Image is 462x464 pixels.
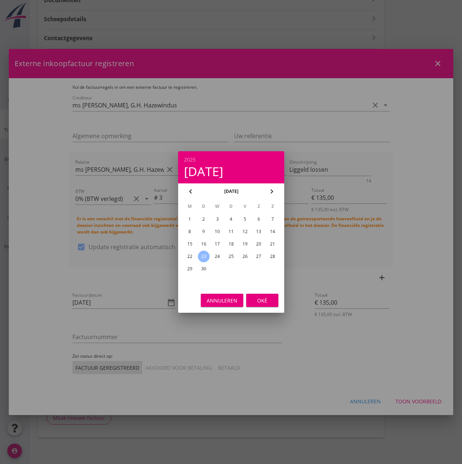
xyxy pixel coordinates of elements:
[211,226,223,237] button: 10
[253,226,264,237] button: 13
[222,186,240,197] button: [DATE]
[198,263,209,275] button: 30
[207,297,237,304] div: Annuleren
[239,213,251,225] button: 5
[267,213,278,225] button: 7
[253,251,264,262] button: 27
[225,200,238,213] th: D
[184,213,195,225] button: 1
[211,213,223,225] button: 3
[253,213,264,225] button: 6
[198,226,209,237] button: 9
[198,238,209,250] button: 16
[184,263,195,275] button: 29
[225,238,237,250] button: 18
[239,251,251,262] button: 26
[238,200,251,213] th: V
[184,157,278,162] div: 2025
[198,213,209,225] button: 2
[253,238,264,250] button: 20
[267,187,276,196] i: chevron_right
[225,251,237,262] button: 25
[239,238,251,250] button: 19
[252,200,265,213] th: Z
[184,226,195,237] button: 8
[246,294,278,307] button: Oké
[266,200,279,213] th: Z
[211,200,224,213] th: W
[267,251,278,262] button: 28
[184,238,195,250] button: 15
[239,226,251,237] button: 12
[267,238,278,250] button: 21
[184,251,195,262] button: 22
[197,200,210,213] th: D
[201,294,243,307] button: Annuleren
[252,297,273,304] div: Oké
[211,251,223,262] button: 24
[211,238,223,250] button: 17
[186,187,195,196] i: chevron_left
[183,200,196,213] th: M
[225,226,237,237] button: 11
[184,165,278,178] div: [DATE]
[198,251,209,262] button: 23
[267,226,278,237] button: 14
[225,213,237,225] button: 4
